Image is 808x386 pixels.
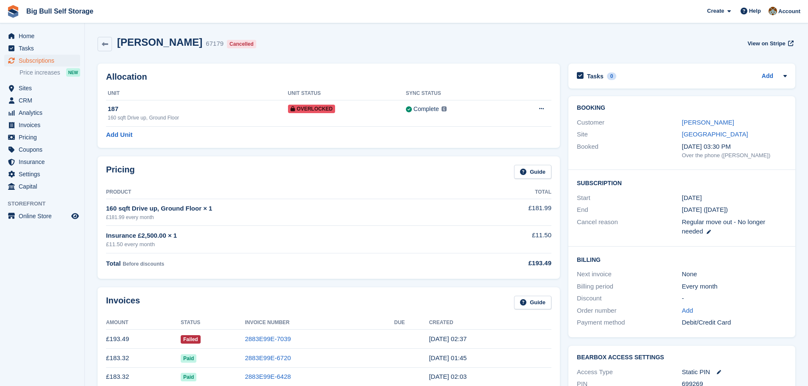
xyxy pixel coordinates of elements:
[181,316,245,330] th: Status
[245,373,291,380] a: 2883E99E-6428
[514,296,551,310] a: Guide
[682,306,693,316] a: Add
[682,269,787,279] div: None
[19,168,70,180] span: Settings
[514,165,551,179] a: Guide
[4,55,80,67] a: menu
[747,39,785,48] span: View on Stripe
[19,30,70,42] span: Home
[19,119,70,131] span: Invoices
[682,294,787,303] div: -
[577,105,787,111] h2: Booking
[577,367,682,377] div: Access Type
[472,258,551,268] div: £193.49
[8,200,84,208] span: Storefront
[108,104,288,114] div: 187
[749,7,761,15] span: Help
[429,373,467,380] time: 2025-07-01 01:03:30 UTC
[19,42,70,54] span: Tasks
[414,105,439,114] div: Complete
[106,330,181,349] td: £193.49
[106,186,472,199] th: Product
[20,68,80,77] a: Price increases NEW
[19,156,70,168] span: Insurance
[19,94,70,106] span: CRM
[769,7,777,15] img: Mike Llewellen Palmer
[577,354,787,361] h2: BearBox Access Settings
[577,269,682,279] div: Next invoice
[123,261,164,267] span: Before discounts
[429,316,551,330] th: Created
[106,214,472,221] div: £181.99 every month
[577,118,682,128] div: Customer
[577,255,787,264] h2: Billing
[682,206,728,213] span: [DATE] ([DATE])
[106,204,472,214] div: 160 sqft Drive up, Ground Floor × 1
[682,318,787,328] div: Debit/Credit Card
[4,156,80,168] a: menu
[245,316,394,330] th: Invoice Number
[106,87,288,100] th: Unit
[472,199,551,225] td: £181.99
[442,106,447,111] img: icon-info-grey-7440780725fd019a000dd9b08b2336e03edf1995a4989e88bcd33f0948082b44.svg
[577,178,787,187] h2: Subscription
[106,260,121,267] span: Total
[181,335,201,344] span: Failed
[19,144,70,156] span: Coupons
[577,142,682,160] div: Booked
[245,335,291,342] a: 2883E99E-7039
[106,231,472,241] div: Insurance £2,500.00 × 1
[106,130,132,140] a: Add Unit
[106,72,551,82] h2: Allocation
[106,165,135,179] h2: Pricing
[682,119,734,126] a: [PERSON_NAME]
[4,30,80,42] a: menu
[577,130,682,139] div: Site
[577,306,682,316] div: Order number
[23,4,97,18] a: Big Bull Self Storage
[227,40,256,48] div: Cancelled
[707,7,724,15] span: Create
[70,211,80,221] a: Preview store
[4,107,80,119] a: menu
[429,335,467,342] time: 2025-09-01 01:37:14 UTC
[4,42,80,54] a: menu
[682,218,766,235] span: Regular move out - No longer needed
[4,144,80,156] a: menu
[19,82,70,94] span: Sites
[181,354,196,363] span: Paid
[682,131,748,138] a: [GEOGRAPHIC_DATA]
[472,186,551,199] th: Total
[108,114,288,122] div: 160 sqft Drive up, Ground Floor
[406,87,507,100] th: Sync Status
[66,68,80,77] div: NEW
[19,210,70,222] span: Online Store
[607,72,617,80] div: 0
[19,55,70,67] span: Subscriptions
[106,240,472,249] div: £11.50 every month
[744,36,795,50] a: View on Stripe
[288,105,336,113] span: Overlocked
[4,119,80,131] a: menu
[577,282,682,292] div: Billing period
[577,205,682,215] div: End
[394,316,429,330] th: Due
[106,296,140,310] h2: Invoices
[19,181,70,192] span: Capital
[7,5,20,18] img: stora-icon-8386f47178a22dfd0bd8f6a31ec36ba5ce8667c1dd55bd0f319d3a0aa187defe.svg
[682,151,787,160] div: Over the phone ([PERSON_NAME])
[4,82,80,94] a: menu
[762,72,773,81] a: Add
[577,294,682,303] div: Discount
[117,36,202,48] h2: [PERSON_NAME]
[778,7,800,16] span: Account
[682,282,787,292] div: Every month
[682,193,702,203] time: 2025-02-01 00:00:00 UTC
[19,131,70,143] span: Pricing
[577,217,682,236] div: Cancel reason
[472,226,551,253] td: £11.50
[429,354,467,361] time: 2025-08-01 00:45:42 UTC
[106,316,181,330] th: Amount
[4,168,80,180] a: menu
[245,354,291,361] a: 2883E99E-6720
